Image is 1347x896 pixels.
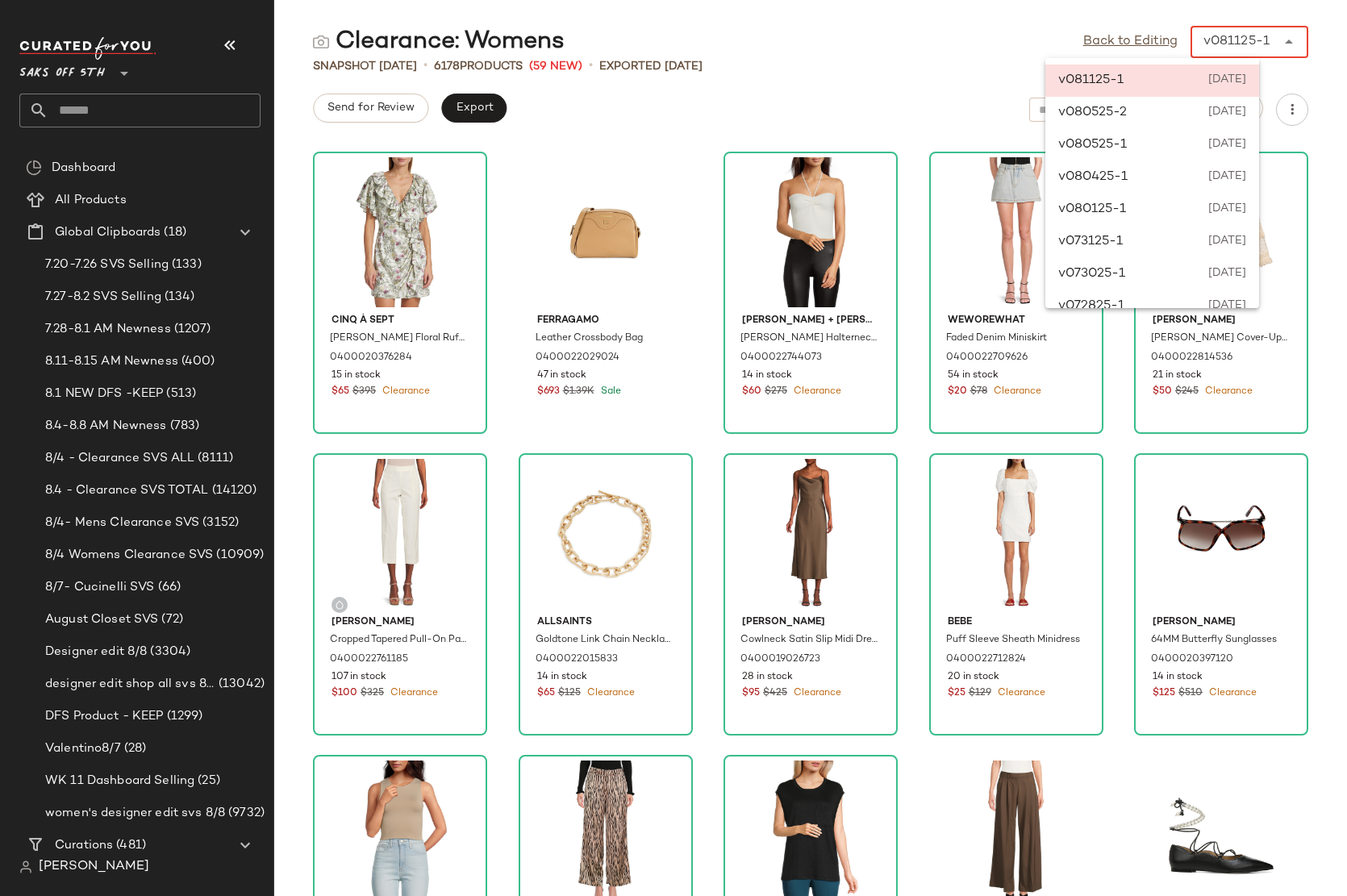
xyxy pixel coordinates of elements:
span: 8.4-8.8 AM Newness [45,417,167,435]
span: $78 [970,385,987,399]
span: [PERSON_NAME] Halterneck Croptop [740,331,878,346]
span: Clearance [584,688,635,698]
span: (13042) [215,675,265,694]
span: Cinq à Sept [332,314,469,328]
img: 0400022709626_SUPERLIGHTBLUE [935,157,1098,307]
span: [PERSON_NAME] [742,615,879,630]
span: Designer edit 8/8 [45,643,147,661]
span: Ferragamo [537,314,674,328]
span: $275 [765,385,787,399]
span: 20 in stock [948,670,999,685]
span: Clearance [790,386,841,397]
span: (1299) [164,707,203,726]
span: (10909) [213,546,264,565]
img: 0400020397120 [1140,459,1303,609]
span: (28) [121,740,147,758]
span: [PERSON_NAME] [1153,615,1290,630]
span: (1207) [171,320,211,339]
span: $20 [948,385,967,399]
span: Valentino8/7 [45,740,121,758]
img: svg%3e [313,34,329,50]
span: WK 11 Dashboard Selling [45,772,194,790]
span: [PERSON_NAME] [1153,314,1290,328]
span: 7.28-8.1 AM Newness [45,320,171,339]
span: All Products [55,191,127,210]
span: $425 [763,686,787,701]
span: (783) [167,417,200,435]
span: $60 [742,385,761,399]
span: women's designer edit svs 8/8 [45,804,225,823]
span: 107 in stock [332,670,386,685]
span: $395 [352,385,376,399]
span: $1.39K [563,385,594,399]
span: (134) [161,288,195,306]
span: 8/4 Womens Clearance SVS [45,546,213,565]
div: Clearance: Womens [313,26,565,58]
span: Cowlneck Satin Slip Midi Dress [740,633,878,648]
span: $693 [537,385,560,399]
span: • [589,56,593,76]
span: Clearance [1206,688,1257,698]
span: 64MM Butterfly Sunglasses [1151,633,1277,648]
span: (25) [194,772,220,790]
span: (3304) [147,643,190,661]
span: 7.20-7.26 SVS Selling [45,256,169,274]
div: v081125-1 [1203,32,1270,52]
span: • [423,56,427,76]
span: Report [1212,102,1249,115]
span: Saks OFF 5TH [19,55,105,84]
span: $65 [537,686,555,701]
span: (18) [161,223,186,242]
span: 0400022709626 [946,351,1028,365]
span: Dashboard [52,159,115,177]
img: svg%3e [335,600,344,610]
span: (400) [178,352,215,371]
span: $95 [742,686,760,701]
span: August Closet SVS [45,611,158,629]
button: Report [1199,94,1263,123]
span: DFS Product - KEEP [45,707,164,726]
span: $100 [332,686,357,701]
span: Goldtone Link Chain Necklace/17'' [536,633,673,648]
img: 0400022712824_WHITE [935,459,1098,609]
img: cfy_white_logo.C9jOOHJF.svg [19,37,156,60]
span: 0400022814536 [1151,351,1232,365]
span: (66) [155,578,181,597]
span: Snapshot [DATE] [313,58,417,75]
span: 15 in stock [332,369,381,383]
span: 14 in stock [1153,670,1203,685]
span: [PERSON_NAME] Floral Ruffle Mini Dress [330,331,467,346]
span: 8.4 - Clearance SVS TOTAL [45,481,209,500]
span: Cropped Tapered Pull-On Pants [330,633,467,648]
span: [PERSON_NAME] [332,615,469,630]
span: 6178 [434,60,460,73]
span: (72) [158,611,183,629]
span: 0400022015833 [536,652,618,667]
span: [PERSON_NAME] + [PERSON_NAME] [742,314,879,328]
span: 0400020376284 [330,351,412,365]
span: Clearance [995,688,1045,698]
span: Curations [55,836,113,855]
span: (14120) [209,481,257,500]
span: $325 [361,686,384,701]
span: 14 in stock [537,670,587,685]
span: 8/4- Mens Clearance SVS [45,514,199,532]
span: Faded Denim Miniskirt [946,331,1047,346]
span: AllSaints [537,615,674,630]
span: Metadata [1099,101,1172,115]
span: 28 in stock [742,670,793,685]
span: (8111) [194,449,233,468]
span: 0400022712824 [946,652,1026,667]
span: Bebe [948,615,1085,630]
span: $510 [1178,686,1203,701]
span: (133) [169,256,202,274]
img: svg%3e [26,160,42,176]
span: [PERSON_NAME] [39,857,149,877]
div: Products [434,58,523,75]
span: Clearance [990,386,1041,397]
span: (513) [163,385,196,403]
span: 8/7- Cucinelli SVS [45,578,155,597]
span: $129 [969,686,991,701]
span: 0400019026723 [740,652,820,667]
span: Clearance [387,688,438,698]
